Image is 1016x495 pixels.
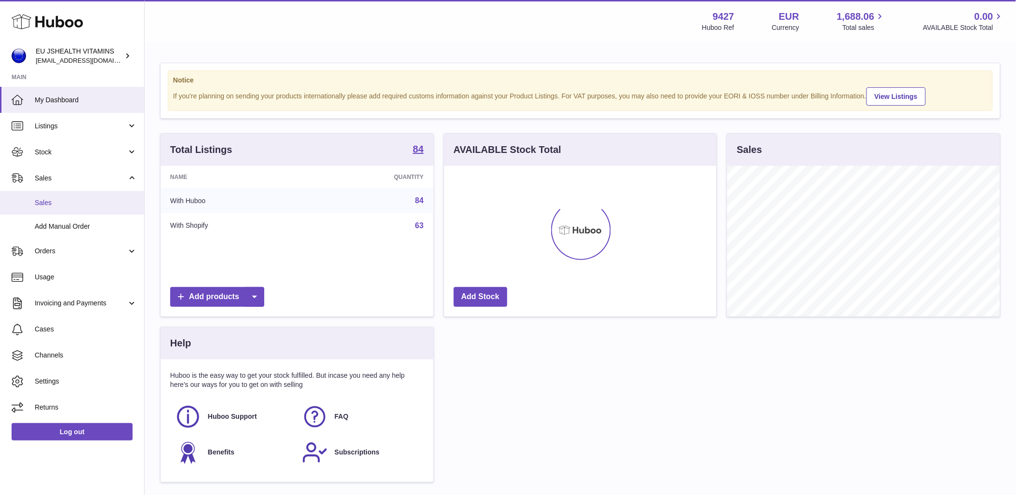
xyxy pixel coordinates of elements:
[35,198,137,207] span: Sales
[35,96,137,105] span: My Dashboard
[208,448,234,457] span: Benefits
[713,10,734,23] strong: 9427
[161,188,308,213] td: With Huboo
[170,337,191,350] h3: Help
[308,166,433,188] th: Quantity
[702,23,734,32] div: Huboo Ref
[170,287,264,307] a: Add products
[12,423,133,440] a: Log out
[173,76,988,85] strong: Notice
[35,325,137,334] span: Cases
[737,143,762,156] h3: Sales
[837,10,886,32] a: 1,688.06 Total sales
[302,440,419,466] a: Subscriptions
[175,404,292,430] a: Huboo Support
[772,23,799,32] div: Currency
[12,49,26,63] img: internalAdmin-9427@internal.huboo.com
[35,377,137,386] span: Settings
[35,247,127,256] span: Orders
[35,222,137,231] span: Add Manual Order
[35,174,127,183] span: Sales
[454,143,561,156] h3: AVAILABLE Stock Total
[35,299,127,308] span: Invoicing and Payments
[35,403,137,412] span: Returns
[335,412,349,421] span: FAQ
[170,143,232,156] h3: Total Listings
[36,56,142,64] span: [EMAIL_ADDRESS][DOMAIN_NAME]
[36,47,122,65] div: EU JSHEALTH VITAMINS
[923,10,1004,32] a: 0.00 AVAILABLE Stock Total
[923,23,1004,32] span: AVAILABLE Stock Total
[161,213,308,238] td: With Shopify
[35,351,137,360] span: Channels
[35,148,127,157] span: Stock
[975,10,993,23] span: 0.00
[302,404,419,430] a: FAQ
[170,371,424,389] p: Huboo is the easy way to get your stock fulfilled. But incase you need any help here's our ways f...
[454,287,507,307] a: Add Stock
[413,144,423,154] strong: 84
[837,10,875,23] span: 1,688.06
[867,87,926,106] a: View Listings
[35,273,137,282] span: Usage
[173,86,988,106] div: If you're planning on sending your products internationally please add required customs informati...
[413,144,423,156] a: 84
[175,440,292,466] a: Benefits
[208,412,257,421] span: Huboo Support
[415,196,424,205] a: 84
[35,122,127,131] span: Listings
[335,448,379,457] span: Subscriptions
[842,23,885,32] span: Total sales
[415,221,424,230] a: 63
[161,166,308,188] th: Name
[779,10,799,23] strong: EUR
